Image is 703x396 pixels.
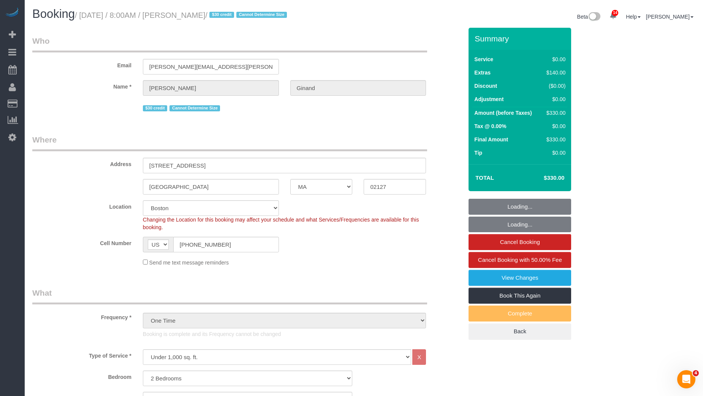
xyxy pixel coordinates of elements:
[606,8,621,24] a: 14
[474,69,491,76] label: Extras
[626,14,641,20] a: Help
[173,237,279,252] input: Cell Number
[236,12,287,18] span: Cannot Determine Size
[543,55,565,63] div: $0.00
[693,370,699,376] span: 4
[290,80,426,96] input: Last Name
[364,179,426,195] input: Zip Code
[27,158,137,168] label: Address
[27,371,137,381] label: Bedroom
[5,8,20,18] img: Automaid Logo
[469,234,571,250] a: Cancel Booking
[149,260,229,266] span: Send me text message reminders
[521,175,564,181] h4: $330.00
[209,12,234,18] span: $30 credit
[646,14,693,20] a: [PERSON_NAME]
[543,136,565,143] div: $330.00
[143,59,279,74] input: Email
[27,237,137,247] label: Cell Number
[543,82,565,90] div: ($0.00)
[543,122,565,130] div: $0.00
[543,109,565,117] div: $330.00
[27,200,137,211] label: Location
[474,55,493,63] label: Service
[474,149,482,157] label: Tip
[543,149,565,157] div: $0.00
[75,11,289,19] small: / [DATE] / 8:00AM / [PERSON_NAME]
[469,323,571,339] a: Back
[32,35,427,52] legend: Who
[143,80,279,96] input: First Name
[469,270,571,286] a: View Changes
[27,349,137,360] label: Type of Service *
[143,105,168,111] span: $30 credit
[474,136,508,143] label: Final Amount
[169,105,220,111] span: Cannot Determine Size
[478,257,562,263] span: Cancel Booking with 50.00% Fee
[143,217,419,230] span: Changing the Location for this booking may affect your schedule and what Services/Frequencies are...
[474,82,497,90] label: Discount
[143,330,426,338] p: Booking is complete and its Frequency cannot be changed
[143,179,279,195] input: City
[27,311,137,321] label: Frequency *
[677,370,695,388] iframe: Intercom live chat
[475,174,494,181] strong: Total
[588,12,600,22] img: New interface
[474,109,532,117] label: Amount (before Taxes)
[543,95,565,103] div: $0.00
[577,14,601,20] a: Beta
[469,288,571,304] a: Book This Again
[27,80,137,90] label: Name *
[474,122,506,130] label: Tax @ 0.00%
[32,134,427,151] legend: Where
[474,95,503,103] label: Adjustment
[612,10,618,16] span: 14
[32,7,75,21] span: Booking
[27,59,137,69] label: Email
[469,252,571,268] a: Cancel Booking with 50.00% Fee
[543,69,565,76] div: $140.00
[32,287,427,304] legend: What
[205,11,289,19] span: /
[475,34,567,43] h3: Summary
